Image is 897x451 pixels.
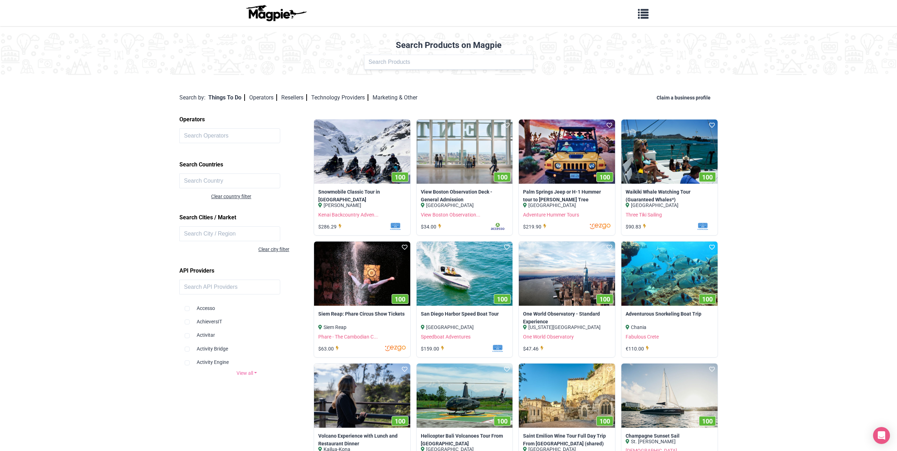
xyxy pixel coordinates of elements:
[318,201,406,209] div: [PERSON_NAME]
[373,94,417,101] a: Marketing & Other
[314,364,410,428] img: Volcano Experience with Lunch and Restaurant Dinner image
[421,223,443,231] div: $34.00
[179,173,280,188] input: Search Country
[314,364,410,428] a: 100
[417,364,513,428] img: Helicopter Bali Volcanoes Tour From Ungasan image
[626,323,713,331] div: Chania
[421,334,471,340] a: Speedboat Adventures
[421,310,509,318] a: San Diego Harbor Speed Boat Tour
[417,242,513,306] a: 100
[249,94,277,101] a: Operators
[417,242,513,306] img: San Diego Harbor Speed Boat Tour image
[469,223,508,230] img: rfmmbjnnyrazl4oou2zc.svg
[497,295,508,303] span: 100
[523,201,611,209] div: [GEOGRAPHIC_DATA]
[314,120,410,184] img: Snowmobile Classic Tour in Kenai Fjords National Park image
[314,242,410,306] img: Siem Reap: Phare Circus Show Tickets image
[367,223,406,230] img: mf1jrhtrrkrdcsvakxwt.svg
[417,120,513,184] img: View Boston Observation Deck - General Admission image
[417,120,513,184] a: 100
[523,212,579,218] a: Adventure Hummer Tours
[626,334,659,340] a: Fabulous Crete
[621,364,718,428] img: Champagne Sunset Sail image
[675,223,713,230] img: mf1jrhtrrkrdcsvakxwt.svg
[523,334,574,340] a: One World Observatory
[523,223,548,231] div: $219.90
[523,310,611,326] a: One World Observatory - Standard Experience
[395,418,405,425] span: 100
[626,310,713,318] a: Adventurous Snorkeling Boat Trip
[626,212,662,218] a: Three Tiki Sailing
[519,364,615,428] a: 100
[318,310,406,318] a: Siem Reap: Phare Circus Show Tickets
[626,201,713,209] div: [GEOGRAPHIC_DATA]
[600,173,610,181] span: 100
[702,418,713,425] span: 100
[314,242,410,306] a: 100
[626,223,648,231] div: $90.83
[417,364,513,428] a: 100
[208,94,245,101] a: Things To Do
[318,212,379,218] a: Kenai Backcountry Adven...
[185,325,309,339] div: Activitar
[621,242,718,306] a: 100
[523,188,611,204] a: Palm Springs Jeep or H-1 Hummer tour to [PERSON_NAME] Tree
[873,427,890,444] div: Open Intercom Messenger
[421,323,509,331] div: [GEOGRAPHIC_DATA]
[626,438,713,445] div: St. [PERSON_NAME]
[185,353,309,366] div: Activity Engine
[185,312,309,325] div: AchieversIT
[185,299,309,312] div: Accesso
[318,334,378,340] a: Phare - The Cambodian C...
[572,223,611,230] img: jnlrevnfoudwrkxojroq.svg
[179,128,280,143] input: Search Operators
[621,364,718,428] a: 100
[519,120,615,184] img: Palm Springs Jeep or H-1 Hummer tour to Joshua Tree image
[395,295,405,303] span: 100
[179,93,205,102] div: Search by:
[395,173,405,181] span: 100
[519,242,615,306] a: 100
[244,5,308,22] img: logo-ab69f6fb50320c5b225c76a69d11143b.png
[519,242,615,306] img: One World Observatory - Standard Experience image
[314,120,410,184] a: 100
[657,95,713,100] a: Claim a business profile
[179,245,289,253] div: Clear city filter
[421,188,509,204] a: View Boston Observation Deck - General Admission
[519,364,615,428] img: Saint Emilion Wine Tour Full Day Trip From Bordeaux (shared) image
[621,120,718,184] img: Waikiki Whale Watching Tour (Guaranteed Whales*) image
[519,120,615,184] a: 100
[523,345,546,353] div: $47.46
[497,418,508,425] span: 100
[497,173,508,181] span: 100
[4,40,893,50] h2: Search Products on Magpie
[523,432,611,448] a: Saint Emilion Wine Tour Full Day Trip From [GEOGRAPHIC_DATA] (shared)
[421,345,446,353] div: $159.00
[318,223,344,231] div: $286.29
[702,295,713,303] span: 100
[367,345,406,352] img: jnlrevnfoudwrkxojroq.svg
[621,120,718,184] a: 100
[421,201,509,209] div: [GEOGRAPHIC_DATA]
[311,94,368,101] a: Technology Providers
[626,345,651,353] div: €110.00
[179,280,280,294] input: Search API Providers
[185,339,309,353] div: Activity Bridge
[702,173,713,181] span: 100
[421,432,509,448] a: Helicopter Bali Volcanoes Tour From [GEOGRAPHIC_DATA]
[600,418,610,425] span: 100
[523,323,611,331] div: [US_STATE][GEOGRAPHIC_DATA]
[179,159,314,171] h2: Search Countries
[179,226,280,241] input: Search City / Region
[318,188,406,204] a: Snowmobile Classic Tour in [GEOGRAPHIC_DATA]
[626,188,713,204] a: Waikiki Whale Watching Tour (Guaranteed Whales*)
[318,345,341,353] div: $63.00
[318,323,406,331] div: Siem Reap
[281,94,307,101] a: Resellers
[469,345,508,352] img: mf1jrhtrrkrdcsvakxwt.svg
[600,295,610,303] span: 100
[421,212,480,218] a: View Boston Observation...
[179,369,314,377] a: View all
[179,265,314,277] h2: API Providers
[364,55,533,69] input: Search Products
